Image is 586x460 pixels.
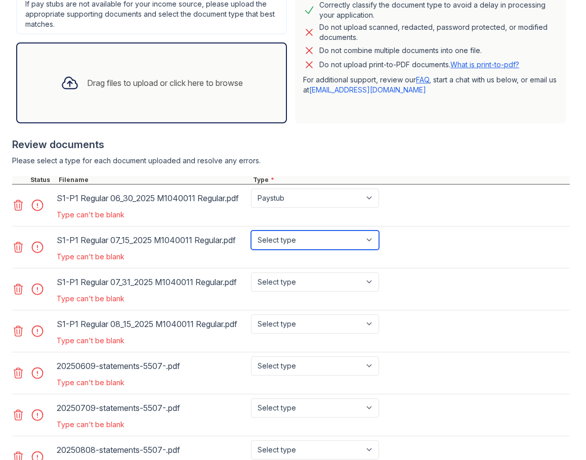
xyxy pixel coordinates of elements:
div: Type can't be blank [57,210,381,220]
div: S1-P1 Regular 08_15_2025 M1040011 Regular.pdf [57,316,247,332]
div: 20250609-statements-5507-.pdf [57,358,247,374]
div: Type can't be blank [57,420,381,430]
p: For additional support, review our , start a chat with us below, or email us at [303,75,558,95]
div: Type can't be blank [57,252,381,262]
div: Type can't be blank [57,294,381,304]
div: Drag files to upload or click here to browse [87,77,243,89]
div: Filename [57,176,251,184]
div: Do not upload scanned, redacted, password protected, or modified documents. [319,22,558,42]
a: [EMAIL_ADDRESS][DOMAIN_NAME] [309,85,426,94]
div: S1-P1 Regular 07_31_2025 M1040011 Regular.pdf [57,274,247,290]
div: Review documents [12,137,570,152]
a: FAQ [416,75,429,84]
div: 20250709-statements-5507-.pdf [57,400,247,416]
a: What is print-to-pdf? [450,60,519,69]
div: Status [28,176,57,184]
div: 20250808-statements-5507-.pdf [57,442,247,458]
div: Please select a type for each document uploaded and resolve any errors. [12,156,570,166]
div: Type can't be blank [57,378,381,388]
div: S1-P1 Regular 07_15_2025 M1040011 Regular.pdf [57,232,247,248]
p: Do not upload print-to-PDF documents. [319,60,519,70]
div: Type [251,176,570,184]
div: S1-P1 Regular 06_30_2025 M1040011 Regular.pdf [57,190,247,206]
div: Type can't be blank [57,336,381,346]
div: Do not combine multiple documents into one file. [319,44,482,57]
